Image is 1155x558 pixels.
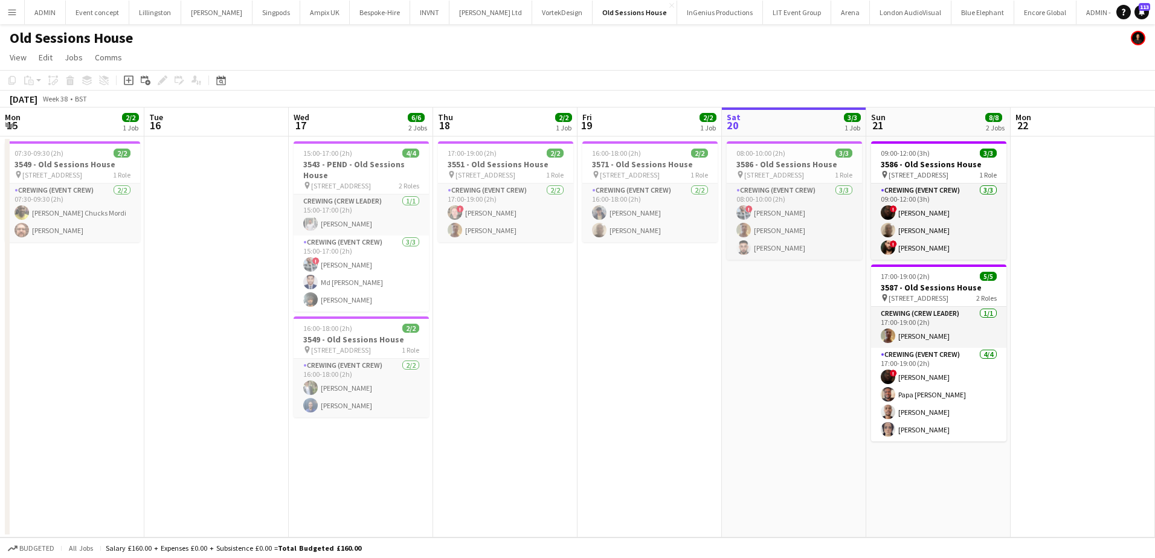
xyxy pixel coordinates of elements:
[294,159,429,181] h3: 3543 - PEND - Old Sessions House
[871,265,1006,441] app-job-card: 17:00-19:00 (2h)5/53587 - Old Sessions House [STREET_ADDRESS]2 RolesCrewing (Crew Leader)1/117:00...
[555,113,572,122] span: 2/2
[5,141,140,242] app-job-card: 07:30-09:30 (2h)2/23549 - Old Sessions House [STREET_ADDRESS]1 RoleCrewing (Event Crew)2/207:30-0...
[869,118,886,132] span: 21
[311,345,371,354] span: [STREET_ADDRESS]
[10,93,37,105] div: [DATE]
[438,141,573,242] app-job-card: 17:00-19:00 (2h)2/23551 - Old Sessions House [STREET_ADDRESS]1 RoleCrewing (Event Crew)2/217:00-1...
[745,205,753,213] span: !
[123,123,138,132] div: 1 Job
[10,52,27,63] span: View
[1131,31,1145,45] app-user-avatar: Ash Grimmer
[181,1,253,24] button: [PERSON_NAME]
[980,272,997,281] span: 5/5
[727,112,741,123] span: Sat
[871,159,1006,170] h3: 3586 - Old Sessions House
[6,542,56,555] button: Budgeted
[985,113,1002,122] span: 8/8
[106,544,361,553] div: Salary £160.00 + Expenses £0.00 + Subsistence £0.00 =
[881,272,930,281] span: 17:00-19:00 (2h)
[1015,112,1031,123] span: Mon
[871,184,1006,260] app-card-role: Crewing (Event Crew)3/309:00-12:00 (3h)![PERSON_NAME][PERSON_NAME]![PERSON_NAME]
[113,170,130,179] span: 1 Role
[1014,118,1031,132] span: 22
[34,50,57,65] a: Edit
[90,50,127,65] a: Comms
[303,149,352,158] span: 15:00-17:00 (2h)
[835,170,852,179] span: 1 Role
[5,159,140,170] h3: 3549 - Old Sessions House
[871,112,886,123] span: Sun
[402,149,419,158] span: 4/4
[831,1,870,24] button: Arena
[890,240,897,248] span: !
[744,170,804,179] span: [STREET_ADDRESS]
[691,149,708,158] span: 2/2
[582,141,718,242] app-job-card: 16:00-18:00 (2h)2/23571 - Old Sessions House [STREET_ADDRESS]1 RoleCrewing (Event Crew)2/216:00-1...
[677,1,763,24] button: InGenius Productions
[871,141,1006,260] app-job-card: 09:00-12:00 (3h)3/33586 - Old Sessions House [STREET_ADDRESS]1 RoleCrewing (Event Crew)3/309:00-1...
[979,170,997,179] span: 1 Role
[402,345,419,354] span: 1 Role
[1076,1,1141,24] button: ADMIN - LEAVE
[22,170,82,179] span: [STREET_ADDRESS]
[19,544,54,553] span: Budgeted
[582,184,718,242] app-card-role: Crewing (Event Crew)2/216:00-18:00 (2h)[PERSON_NAME][PERSON_NAME]
[312,257,320,265] span: !
[890,370,897,377] span: !
[25,1,66,24] button: ADMIN
[114,149,130,158] span: 2/2
[582,112,592,123] span: Fri
[547,149,564,158] span: 2/2
[294,236,429,312] app-card-role: Crewing (Event Crew)3/315:00-17:00 (2h)![PERSON_NAME]Md [PERSON_NAME][PERSON_NAME]
[890,205,897,213] span: !
[581,118,592,132] span: 19
[986,123,1005,132] div: 2 Jobs
[556,123,571,132] div: 1 Job
[10,29,133,47] h1: Old Sessions House
[976,293,997,303] span: 2 Roles
[149,112,163,123] span: Tue
[294,194,429,236] app-card-role: Crewing (Crew Leader)1/115:00-17:00 (2h)[PERSON_NAME]
[889,293,948,303] span: [STREET_ADDRESS]
[844,113,861,122] span: 3/3
[582,159,718,170] h3: 3571 - Old Sessions House
[5,112,21,123] span: Mon
[294,316,429,417] app-job-card: 16:00-18:00 (2h)2/23549 - Old Sessions House [STREET_ADDRESS]1 RoleCrewing (Event Crew)2/216:00-1...
[980,149,997,158] span: 3/3
[129,1,181,24] button: Lillingston
[311,181,371,190] span: [STREET_ADDRESS]
[438,112,453,123] span: Thu
[399,181,419,190] span: 2 Roles
[871,348,1006,441] app-card-role: Crewing (Event Crew)4/417:00-19:00 (2h)![PERSON_NAME]Papa [PERSON_NAME][PERSON_NAME][PERSON_NAME]
[303,324,352,333] span: 16:00-18:00 (2h)
[448,149,497,158] span: 17:00-19:00 (2h)
[690,170,708,179] span: 1 Role
[871,307,1006,348] app-card-role: Crewing (Crew Leader)1/117:00-19:00 (2h)[PERSON_NAME]
[408,123,427,132] div: 2 Jobs
[727,141,862,260] div: 08:00-10:00 (2h)3/33586 - Old Sessions House [STREET_ADDRESS]1 RoleCrewing (Event Crew)3/308:00-1...
[725,118,741,132] span: 20
[408,113,425,122] span: 6/6
[278,544,361,553] span: Total Budgeted £160.00
[700,113,716,122] span: 2/2
[436,118,453,132] span: 18
[40,94,70,103] span: Week 38
[870,1,951,24] button: London AudioVisual
[65,52,83,63] span: Jobs
[727,184,862,260] app-card-role: Crewing (Event Crew)3/308:00-10:00 (2h)![PERSON_NAME][PERSON_NAME][PERSON_NAME]
[727,159,862,170] h3: 3586 - Old Sessions House
[294,141,429,312] app-job-card: 15:00-17:00 (2h)4/43543 - PEND - Old Sessions House [STREET_ADDRESS]2 RolesCrewing (Crew Leader)1...
[253,1,300,24] button: Singpods
[763,1,831,24] button: LIT Event Group
[736,149,785,158] span: 08:00-10:00 (2h)
[835,149,852,158] span: 3/3
[532,1,593,24] button: VortekDesign
[5,184,140,242] app-card-role: Crewing (Event Crew)2/207:30-09:30 (2h)[PERSON_NAME] Chucks Mordi[PERSON_NAME]
[449,1,532,24] button: [PERSON_NAME] Ltd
